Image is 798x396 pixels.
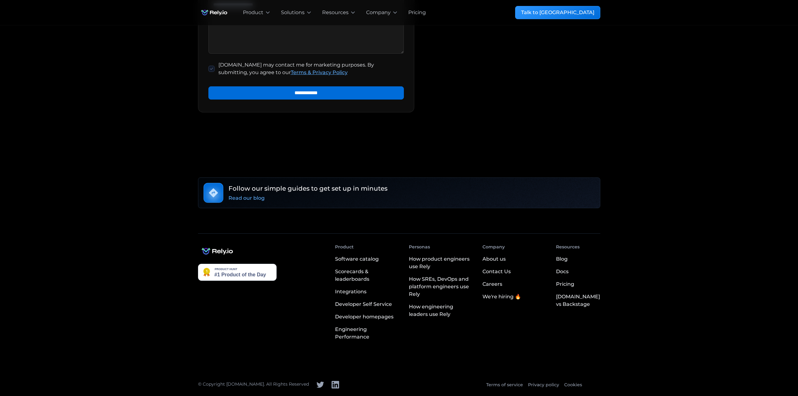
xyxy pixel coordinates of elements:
[482,255,506,263] div: About us
[335,311,399,323] a: Developer homepages
[521,9,594,16] div: Talk to [GEOGRAPHIC_DATA]
[515,6,600,19] a: Talk to [GEOGRAPHIC_DATA]
[482,244,505,250] div: Company
[556,244,580,250] div: Resources
[335,255,379,263] div: Software catalog
[218,61,404,76] span: [DOMAIN_NAME] may contact me for marketing purposes. By submitting, you agree to our
[482,278,502,290] a: Careers
[409,301,472,321] a: How engineering leaders use Rely
[198,6,230,19] a: home
[556,265,569,278] a: Docs
[335,285,399,298] a: Integrations
[228,194,265,202] div: Read our blog
[556,290,600,311] a: [DOMAIN_NAME] vs Backstage
[556,293,600,308] div: [DOMAIN_NAME] vs Backstage
[198,177,600,208] a: Follow our simple guides to get set up in minutesRead our blog
[482,293,521,301] div: We're hiring 🔥
[482,268,511,275] div: Contact Us
[556,255,568,263] div: Blog
[335,265,399,285] a: Scorecards & leaderboards
[366,9,391,16] div: Company
[335,288,366,296] div: Integrations
[335,323,399,343] a: Engineering Performance
[556,253,568,265] a: Blog
[198,6,230,19] img: Rely.io logo
[322,9,349,16] div: Resources
[409,275,472,298] div: How SREs, DevOps and platform engineers use Rely
[335,298,399,311] a: Developer Self Service
[198,264,277,281] img: Rely.io - The developer portal with an AI assistant you can speak with | Product Hunt
[335,253,399,265] a: Software catalog
[409,273,472,301] a: How SREs, DevOps and platform engineers use Rely
[408,9,426,16] a: Pricing
[335,326,399,341] div: Engineering Performance
[757,355,789,387] iframe: Chatbot
[528,382,559,388] a: Privacy policy
[281,9,305,16] div: Solutions
[335,268,399,283] div: Scorecards & leaderboards
[409,253,472,273] a: How product engineers use Rely
[482,253,506,265] a: About us
[564,382,595,388] a: Cookies
[482,280,502,288] div: Careers
[482,290,521,303] a: We're hiring 🔥
[335,244,354,250] div: Product
[409,303,472,318] div: How engineering leaders use Rely
[291,69,348,75] a: Terms & Privacy Policy
[556,278,574,290] a: Pricing
[335,301,392,308] div: Developer Self Service
[198,381,309,388] div: © Copyright [DOMAIN_NAME]. All Rights Reserved
[556,280,574,288] div: Pricing
[228,184,388,193] h6: Follow our simple guides to get set up in minutes
[482,265,511,278] a: Contact Us
[556,268,569,275] div: Docs
[243,9,263,16] div: Product
[335,313,393,321] div: Developer homepages
[409,255,472,270] div: How product engineers use Rely
[486,382,523,388] a: Terms of service
[409,244,430,250] div: Personas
